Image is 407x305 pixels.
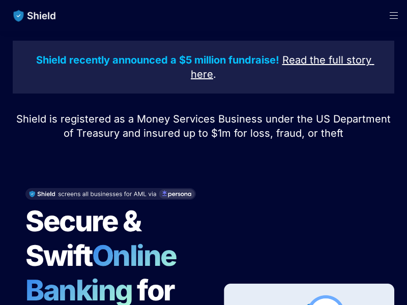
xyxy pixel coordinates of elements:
[191,68,213,80] u: here
[9,5,61,26] img: website logo
[213,68,216,80] span: .
[282,54,371,66] u: Read the full story
[16,113,394,139] span: Shield is registered as a Money Services Business under the US Department of Treasury and insured...
[191,70,213,80] a: here
[282,55,371,66] a: Read the full story
[36,54,279,66] strong: Shield recently announced a $5 million fundraise!
[25,204,146,273] span: Secure & Swift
